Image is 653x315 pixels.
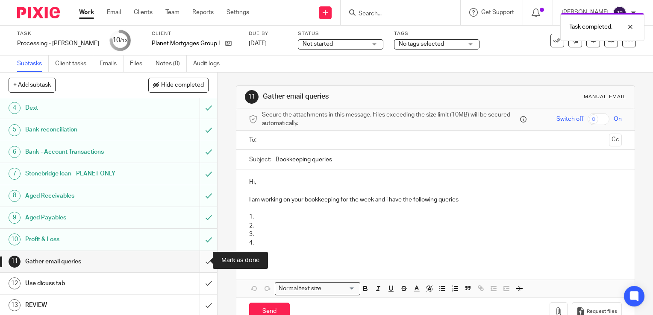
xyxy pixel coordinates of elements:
[25,123,136,136] h1: Bank reconciliation
[192,8,214,17] a: Reports
[17,39,99,48] div: Processing - [PERSON_NAME]
[17,39,99,48] div: Processing - Jaime
[556,115,583,123] span: Switch off
[9,212,21,224] div: 9
[298,30,383,37] label: Status
[107,8,121,17] a: Email
[249,230,622,239] p: 3.
[17,30,99,37] label: Task
[148,78,209,92] button: Hide completed
[79,8,94,17] a: Work
[569,23,612,31] p: Task completed.
[249,178,622,187] p: Hi,
[9,277,21,289] div: 12
[226,8,249,17] a: Settings
[249,213,622,221] p: 1.
[303,41,333,47] span: Not started
[25,146,136,158] h1: Bank - Account Transactions
[9,124,21,136] div: 5
[55,55,93,72] a: Client tasks
[25,211,136,224] h1: Aged Payables
[9,168,21,180] div: 7
[9,299,21,311] div: 13
[25,299,136,312] h1: REVIEW
[130,55,149,72] a: Files
[245,90,259,104] div: 11
[249,136,259,144] label: To:
[249,222,622,230] p: 2.
[120,38,128,43] small: /13
[614,115,622,123] span: On
[161,82,204,89] span: Hide completed
[9,233,21,245] div: 10
[249,155,271,164] label: Subject:
[249,30,287,37] label: Due by
[262,111,518,128] span: Secure the attachments in this message. Files exceeding the size limit (10MB) will be secured aut...
[9,190,21,202] div: 8
[152,39,221,48] p: Planet Mortgages Group Ltd
[165,8,179,17] a: Team
[609,134,622,146] button: Cc
[584,93,626,100] div: Manual email
[17,55,49,72] a: Subtasks
[277,284,324,293] span: Normal text size
[152,30,238,37] label: Client
[25,277,136,290] h1: Use dicuss tab
[25,233,136,246] h1: Profit & Loss
[9,146,21,158] div: 6
[9,256,21,268] div: 11
[249,41,267,47] span: [DATE]
[25,255,136,268] h1: Gather email queries
[193,55,226,72] a: Audit logs
[25,167,136,180] h1: Stonebridge loan - PLANET ONLY
[17,7,60,18] img: Pixie
[9,78,56,92] button: + Add subtask
[324,284,355,293] input: Search for option
[613,6,627,20] img: svg%3E
[156,55,187,72] a: Notes (0)
[263,92,453,101] h1: Gather email queries
[100,55,124,72] a: Emails
[275,282,360,295] div: Search for option
[399,41,444,47] span: No tags selected
[9,102,21,114] div: 4
[134,8,153,17] a: Clients
[249,195,622,204] p: I am working on your bookkeeping for the week and i have the following queries
[249,239,622,247] p: 4.
[25,190,136,202] h1: Aged Receivables
[587,308,617,315] span: Request files
[25,102,136,114] h1: Dext
[112,35,128,45] div: 10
